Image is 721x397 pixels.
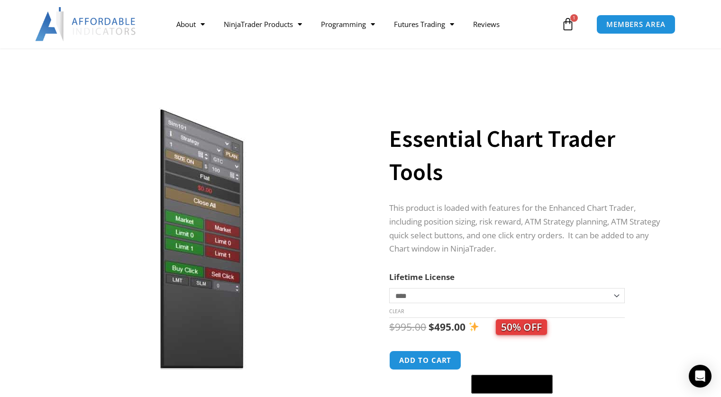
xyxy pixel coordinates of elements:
[469,349,555,372] iframe: Secure express checkout frame
[471,375,553,394] button: Buy with GPay
[389,201,666,256] p: This product is loaded with features for the Enhanced Chart Trader, including position sizing, ri...
[464,13,509,35] a: Reviews
[214,13,311,35] a: NinjaTrader Products
[547,10,589,38] a: 1
[429,320,465,334] bdi: 495.00
[389,320,395,334] span: $
[606,21,666,28] span: MEMBERS AREA
[596,15,675,34] a: MEMBERS AREA
[469,322,479,332] img: ✨
[384,13,464,35] a: Futures Trading
[496,319,547,335] span: 50% OFF
[35,7,137,41] img: LogoAI | Affordable Indicators – NinjaTrader
[429,320,434,334] span: $
[167,13,214,35] a: About
[689,365,712,388] div: Open Intercom Messenger
[49,108,354,370] img: Essential Chart Trader Tools | Affordable Indicators – NinjaTrader
[389,122,666,189] h1: Essential Chart Trader Tools
[389,320,426,334] bdi: 995.00
[389,308,404,315] a: Clear options
[389,351,461,370] button: Add to cart
[570,14,578,22] span: 1
[167,13,559,35] nav: Menu
[311,13,384,35] a: Programming
[389,271,455,282] label: Lifetime License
